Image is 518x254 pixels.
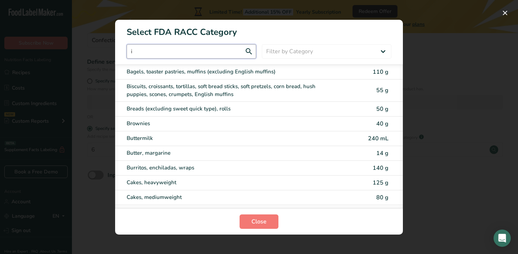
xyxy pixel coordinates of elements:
[376,120,388,128] span: 40 g
[373,164,388,172] span: 140 g
[127,164,331,172] div: Burritos, enchiladas, wraps
[127,178,331,187] div: Cakes, heavyweight
[251,217,267,226] span: Close
[127,44,256,59] input: Type here to start searching..
[115,20,403,38] h1: Select FDA RACC Category
[376,149,388,157] span: 14 g
[240,214,278,229] button: Close
[373,179,388,187] span: 125 g
[376,194,388,201] span: 80 g
[127,105,331,113] div: Breads (excluding sweet quick type), rolls
[127,68,331,76] div: Bagels, toaster pastries, muffins (excluding English muffins)
[494,230,511,247] div: Open Intercom Messenger
[373,68,388,76] span: 110 g
[127,149,331,157] div: Butter, margarine
[127,193,331,201] div: Cakes, mediumweight
[127,134,331,142] div: Buttermilk
[376,105,388,113] span: 50 g
[127,208,331,216] div: Cakes, lightweight (angel food, chiffon, or sponge cake without icing or filling)
[368,135,388,142] span: 240 mL
[376,86,388,94] span: 55 g
[127,82,331,99] div: Biscuits, croissants, tortillas, soft bread sticks, soft pretzels, corn bread, hush puppies, scon...
[127,119,331,128] div: Brownies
